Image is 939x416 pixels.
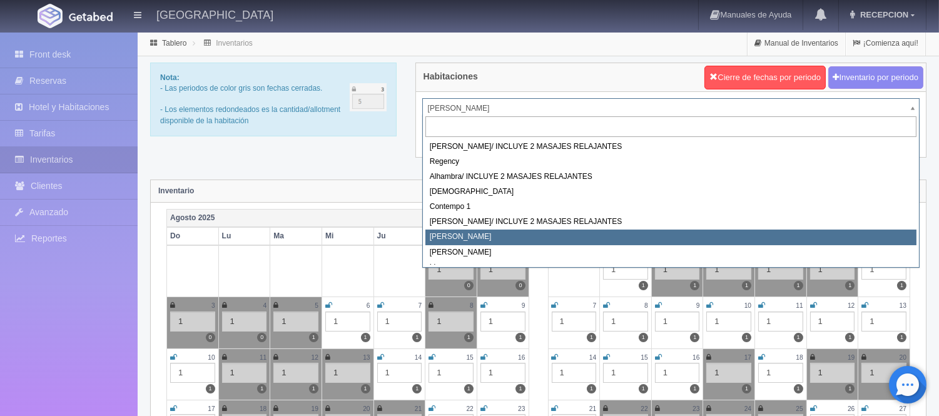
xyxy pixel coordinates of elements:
div: Contempo 1 [425,200,916,215]
div: Alhambra/ INCLUYE 2 MASAJES RELAJANTES [425,170,916,185]
div: [PERSON_NAME]/ INCLUYE 2 MASAJES RELAJANTES [425,215,916,230]
div: [DEMOGRAPHIC_DATA] [425,185,916,200]
div: Lino [425,260,916,275]
div: [PERSON_NAME]/ INCLUYE 2 MASAJES RELAJANTES [425,140,916,155]
div: [PERSON_NAME] [425,245,916,260]
div: Regency [425,155,916,170]
div: [PERSON_NAME] [425,230,916,245]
